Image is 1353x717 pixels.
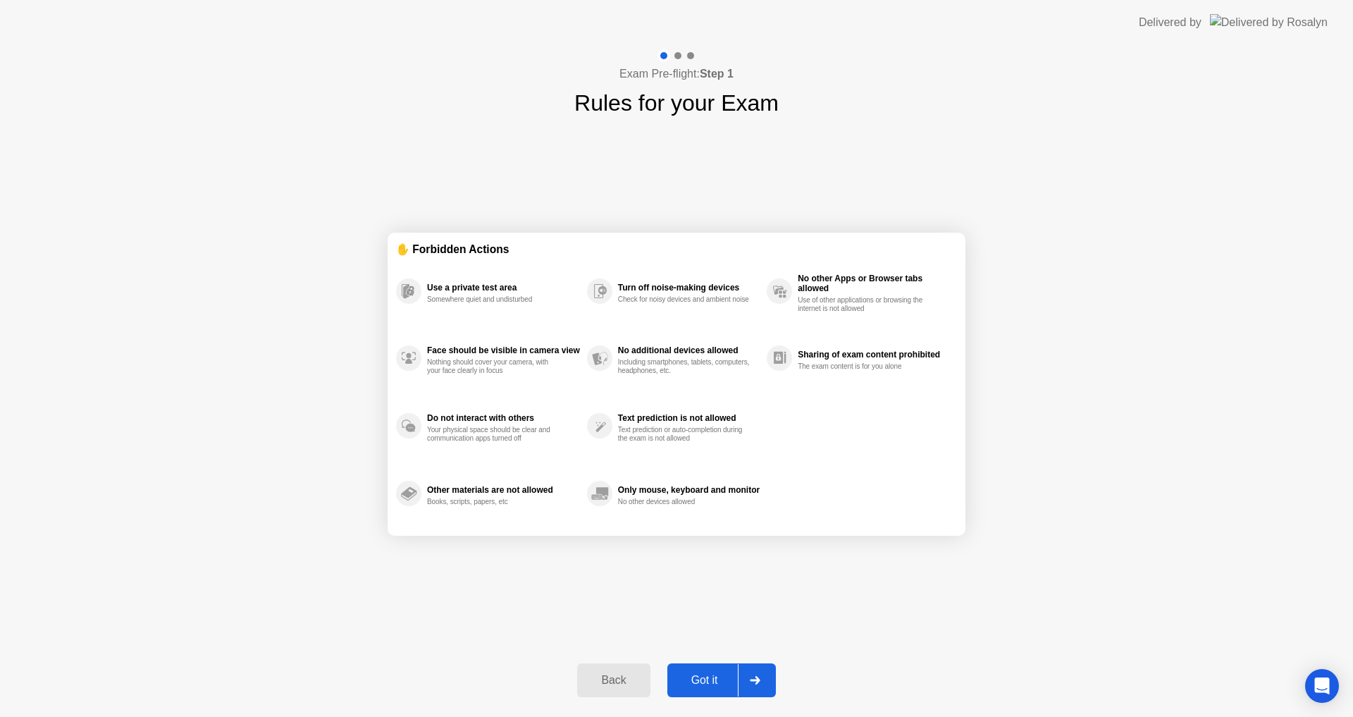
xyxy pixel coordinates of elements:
[618,485,760,495] div: Only mouse, keyboard and monitor
[427,295,560,304] div: Somewhere quiet and undisturbed
[798,362,931,371] div: The exam content is for you alone
[581,674,645,687] div: Back
[1139,14,1201,31] div: Delivered by
[618,413,760,423] div: Text prediction is not allowed
[427,413,580,423] div: Do not interact with others
[427,426,560,443] div: Your physical space should be clear and communication apps turned off
[672,674,738,687] div: Got it
[1305,669,1339,703] div: Open Intercom Messenger
[427,358,560,375] div: Nothing should cover your camera, with your face clearly in focus
[1210,14,1328,30] img: Delivered by Rosalyn
[396,241,957,257] div: ✋ Forbidden Actions
[577,663,650,697] button: Back
[700,68,734,80] b: Step 1
[798,296,931,313] div: Use of other applications or browsing the internet is not allowed
[618,345,760,355] div: No additional devices allowed
[618,498,751,506] div: No other devices allowed
[618,426,751,443] div: Text prediction or auto-completion during the exam is not allowed
[667,663,776,697] button: Got it
[618,295,751,304] div: Check for noisy devices and ambient noise
[427,485,580,495] div: Other materials are not allowed
[427,345,580,355] div: Face should be visible in camera view
[574,86,779,120] h1: Rules for your Exam
[619,66,734,82] h4: Exam Pre-flight:
[618,283,760,293] div: Turn off noise-making devices
[798,350,950,360] div: Sharing of exam content prohibited
[427,283,580,293] div: Use a private test area
[618,358,751,375] div: Including smartphones, tablets, computers, headphones, etc.
[427,498,560,506] div: Books, scripts, papers, etc
[798,274,950,293] div: No other Apps or Browser tabs allowed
